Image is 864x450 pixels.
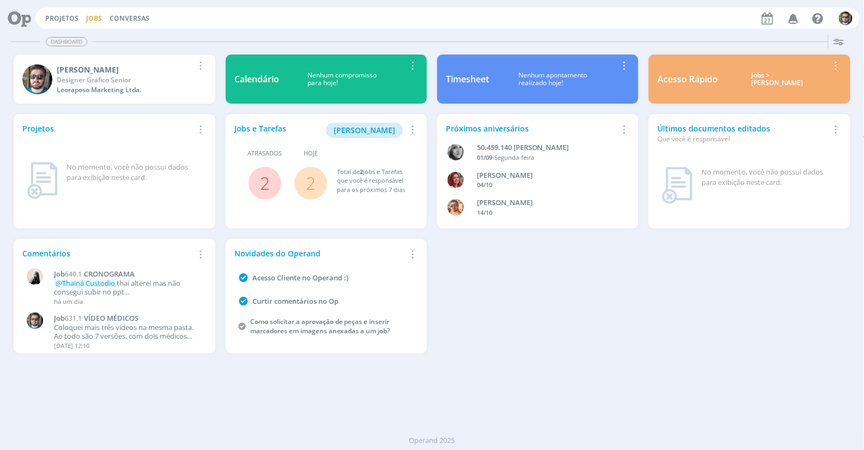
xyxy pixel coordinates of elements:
[54,279,201,296] p: thai alterei mas não consegui subir no ppt Z:\Criacao\2025\ASPACER\CRIAÇÃO\REDE SOCIAL\09. SETEMB...
[448,172,464,188] img: G
[27,313,43,329] img: R
[22,123,194,134] div: Projetos
[337,167,407,195] div: Total de Jobs e Tarefas que você é responsável para os próximos 7 dias
[657,123,829,144] div: Últimos documentos editados
[334,125,395,135] span: [PERSON_NAME]
[279,71,406,87] div: Nenhum compromisso para hoje!
[14,55,215,104] a: R[PERSON_NAME]Designer Gráfico SeniorLeoraposo Marketing Ltda.
[446,73,489,86] div: Timesheet
[250,317,390,335] a: Como solicitar a aprovação de peças e inserir marcadores em imagens anexadas a um job?
[234,123,406,138] div: Jobs e Tarefas
[726,71,829,87] div: Jobs > [PERSON_NAME]
[110,14,149,23] a: Conversas
[477,142,617,153] div: 50.459.140 JANAÍNA LUNA FERRO
[477,153,492,161] span: 01/09
[27,162,58,199] img: dashboard_not_found.png
[46,37,87,46] span: Dashboard
[84,269,135,279] span: CRONOGRAMA
[247,149,282,158] span: Atrasados
[260,171,270,195] a: 2
[54,323,201,332] p: Coloquei mais três vídeos na mesma pasta.
[57,75,194,85] div: Designer Gráfico Senior
[326,123,403,138] button: [PERSON_NAME]
[477,208,492,217] span: 14/10
[106,14,153,23] button: Conversas
[83,14,105,23] button: Jobs
[27,268,43,285] img: R
[702,167,837,188] div: No momento, você não possui dados para exibição neste card.
[306,171,316,195] a: 2
[360,167,363,176] span: 2
[54,314,201,323] a: Job631.1VÍDEO MÉDICOS
[494,153,534,161] span: Segunda-feira
[56,278,115,288] span: @Thainá Custodio
[67,162,202,183] div: No momento, você não possui dados para exibição neste card.
[86,14,102,23] a: Jobs
[477,153,617,163] div: -
[448,144,464,160] img: J
[252,273,348,283] a: Acesso Cliente no Operand :)
[304,149,318,158] span: Hoje
[42,14,82,23] button: Projetos
[22,64,52,94] img: R
[489,71,617,87] div: Nenhum apontamento realizado hoje!
[839,11,853,25] img: R
[45,14,78,23] a: Projetos
[54,297,83,305] span: há um dia
[65,314,82,323] span: 631.1
[477,197,617,208] div: VICTOR MIRON COUTO
[54,341,89,350] span: [DATE] 12:10
[252,296,339,306] a: Curtir comentários no Op
[477,170,617,181] div: GIOVANA DE OLIVEIRA PERSINOTI
[54,270,201,279] a: Job640.1CRONOGRAMA
[446,123,617,134] div: Próximos aniversários
[838,9,853,28] button: R
[54,332,201,341] p: Ao todo são 7 versões, com dois médicos entrevistados por vídeo.
[84,313,138,323] span: VÍDEO MÉDICOS
[22,248,194,259] div: Comentários
[57,64,194,75] div: Rafael
[57,85,194,95] div: Leoraposo Marketing Ltda.
[65,269,82,279] span: 640.1
[477,181,492,189] span: 04/10
[657,134,829,144] div: Que você é responsável
[234,73,279,86] div: Calendário
[662,167,693,204] img: dashboard_not_found.png
[657,73,718,86] div: Acesso Rápido
[437,55,638,104] a: TimesheetNenhum apontamentorealizado hoje!
[448,199,464,215] img: V
[326,124,403,135] a: [PERSON_NAME]
[234,248,406,259] div: Novidades do Operand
